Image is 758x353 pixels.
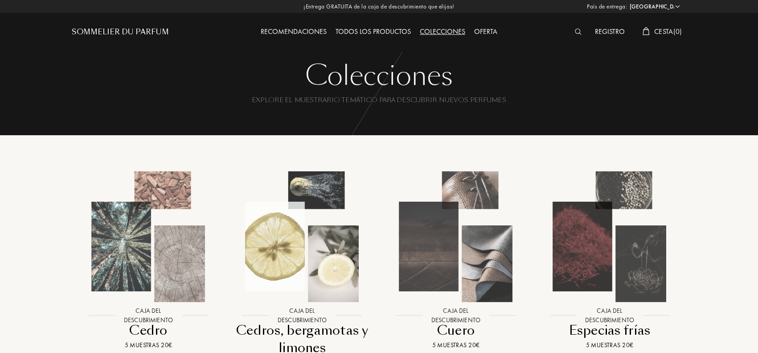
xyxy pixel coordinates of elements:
div: Todos los productos [331,26,415,38]
img: search_icn_white.svg [575,29,582,35]
img: Cedro [79,167,218,306]
a: Sommelier du Parfum [72,27,169,37]
div: 5 muestras 20€ [82,341,215,350]
div: 5 muestras 20€ [543,341,676,350]
div: Explore el muestrario temático para descubrir nuevos perfumes [78,96,680,122]
div: Colecciones [78,58,680,94]
img: Especias frías [541,167,679,306]
img: cart_white.svg [643,27,650,35]
img: arrow_w.png [674,3,681,10]
div: 5 muestras 20€ [389,341,523,350]
a: Colecciones [415,27,470,36]
img: Cuero [387,167,525,306]
a: Oferta [470,27,502,36]
img: Cedros, bergamotas y limones [233,167,372,306]
div: Recomendaciones [256,26,331,38]
a: Recomendaciones [256,27,331,36]
div: Registro [590,26,629,38]
span: País de entrega: [587,2,627,11]
div: Colecciones [415,26,470,38]
a: Todos los productos [331,27,415,36]
span: Cesta ( 0 ) [654,27,682,36]
div: Oferta [470,26,502,38]
a: Registro [590,27,629,36]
